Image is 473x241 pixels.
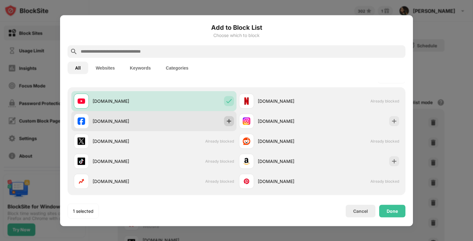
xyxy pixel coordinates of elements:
[387,208,398,213] div: Done
[258,98,319,104] div: [DOMAIN_NAME]
[353,208,368,214] div: Cancel
[370,179,399,184] span: Already blocked
[93,118,154,124] div: [DOMAIN_NAME]
[93,98,154,104] div: [DOMAIN_NAME]
[93,178,154,185] div: [DOMAIN_NAME]
[93,158,154,165] div: [DOMAIN_NAME]
[258,138,319,144] div: [DOMAIN_NAME]
[243,117,250,125] img: favicons
[243,157,250,165] img: favicons
[243,137,250,145] img: favicons
[370,139,399,144] span: Already blocked
[205,139,234,144] span: Already blocked
[78,137,85,145] img: favicons
[88,61,122,74] button: Websites
[243,177,250,185] img: favicons
[122,61,158,74] button: Keywords
[78,97,85,105] img: favicons
[68,23,405,32] h6: Add to Block List
[258,118,319,124] div: [DOMAIN_NAME]
[78,177,85,185] img: favicons
[205,159,234,164] span: Already blocked
[78,157,85,165] img: favicons
[258,158,319,165] div: [DOMAIN_NAME]
[370,99,399,103] span: Already blocked
[93,138,154,144] div: [DOMAIN_NAME]
[68,33,405,38] div: Choose which to block
[70,48,78,55] img: search.svg
[78,117,85,125] img: favicons
[258,178,319,185] div: [DOMAIN_NAME]
[205,179,234,184] span: Already blocked
[243,97,250,105] img: favicons
[158,61,196,74] button: Categories
[73,208,94,214] div: 1 selected
[68,61,88,74] button: All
